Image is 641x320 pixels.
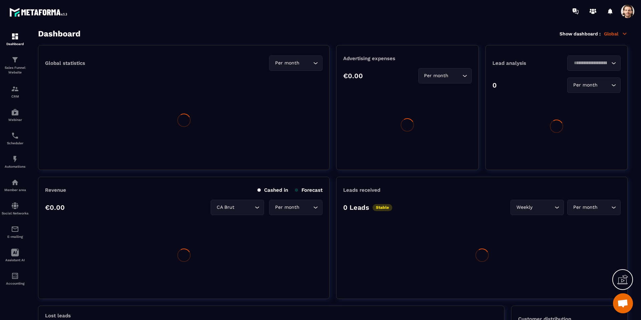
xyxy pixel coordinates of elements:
[45,203,65,211] p: €0.00
[2,42,28,46] p: Dashboard
[11,56,19,64] img: formation
[11,225,19,233] img: email
[11,202,19,210] img: social-network
[9,6,69,18] img: logo
[11,32,19,40] img: formation
[2,127,28,150] a: schedulerschedulerScheduler
[2,118,28,122] p: Webinar
[2,150,28,173] a: automationsautomationsAutomations
[2,103,28,127] a: automationsautomationsWebinar
[572,59,610,67] input: Search for option
[567,55,621,71] div: Search for option
[343,55,471,61] p: Advertising expenses
[2,235,28,238] p: E-mailing
[11,108,19,116] img: automations
[423,72,450,79] span: Per month
[343,72,363,80] p: €0.00
[2,258,28,262] p: Assistant AI
[572,82,599,89] span: Per month
[2,220,28,244] a: emailemailE-mailing
[418,68,472,84] div: Search for option
[269,200,323,215] div: Search for option
[515,204,534,211] span: Weekly
[45,313,71,319] p: Lost leads
[295,187,323,193] p: Forecast
[343,187,380,193] p: Leads received
[450,72,461,79] input: Search for option
[269,55,323,71] div: Search for option
[215,204,236,211] span: CA Brut
[534,204,553,211] input: Search for option
[492,81,497,89] p: 0
[492,60,557,66] p: Lead analysis
[613,293,633,313] div: Ouvrir le chat
[11,272,19,280] img: accountant
[572,204,599,211] span: Per month
[599,82,610,89] input: Search for option
[257,187,288,193] p: Cashed in
[2,173,28,197] a: automationsautomationsMember area
[2,282,28,285] p: Accounting
[38,29,80,38] h3: Dashboard
[301,204,311,211] input: Search for option
[211,200,264,215] div: Search for option
[11,155,19,163] img: automations
[604,31,628,37] p: Global
[2,197,28,220] a: social-networksocial-networkSocial Networks
[510,200,564,215] div: Search for option
[599,204,610,211] input: Search for option
[2,211,28,215] p: Social Networks
[343,203,369,211] p: 0 Leads
[567,77,621,93] div: Search for option
[273,204,301,211] span: Per month
[301,59,311,67] input: Search for option
[2,95,28,98] p: CRM
[2,65,28,75] p: Sales Funnel Website
[11,178,19,186] img: automations
[2,188,28,192] p: Member area
[2,141,28,145] p: Scheduler
[45,60,85,66] p: Global statistics
[567,200,621,215] div: Search for option
[11,85,19,93] img: formation
[2,80,28,103] a: formationformationCRM
[560,31,601,36] p: Show dashboard :
[2,267,28,290] a: accountantaccountantAccounting
[2,244,28,267] a: Assistant AI
[11,132,19,140] img: scheduler
[2,51,28,80] a: formationformationSales Funnel Website
[373,204,392,211] p: Stable
[45,187,66,193] p: Revenue
[236,204,253,211] input: Search for option
[2,27,28,51] a: formationformationDashboard
[273,59,301,67] span: Per month
[2,165,28,168] p: Automations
